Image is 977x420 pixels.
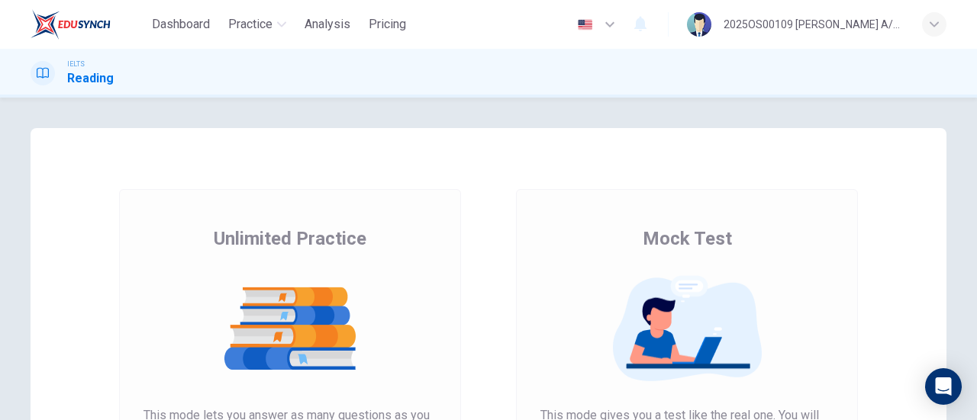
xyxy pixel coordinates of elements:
div: Open Intercom Messenger [925,368,962,405]
span: Dashboard [152,15,210,34]
button: Analysis [298,11,356,38]
h1: Reading [67,69,114,88]
button: Pricing [363,11,412,38]
a: EduSynch logo [31,9,146,40]
img: EduSynch logo [31,9,111,40]
span: Mock Test [643,226,732,251]
span: Practice [228,15,272,34]
button: Practice [222,11,292,38]
img: en [576,19,595,30]
span: Pricing [369,15,406,34]
div: 2025OS00109 [PERSON_NAME] A/P SWATHESAM [724,15,904,34]
span: Unlimited Practice [214,226,366,251]
span: IELTS [67,59,85,69]
span: Analysis [305,15,350,34]
img: Profile picture [687,12,711,37]
button: Dashboard [146,11,216,38]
